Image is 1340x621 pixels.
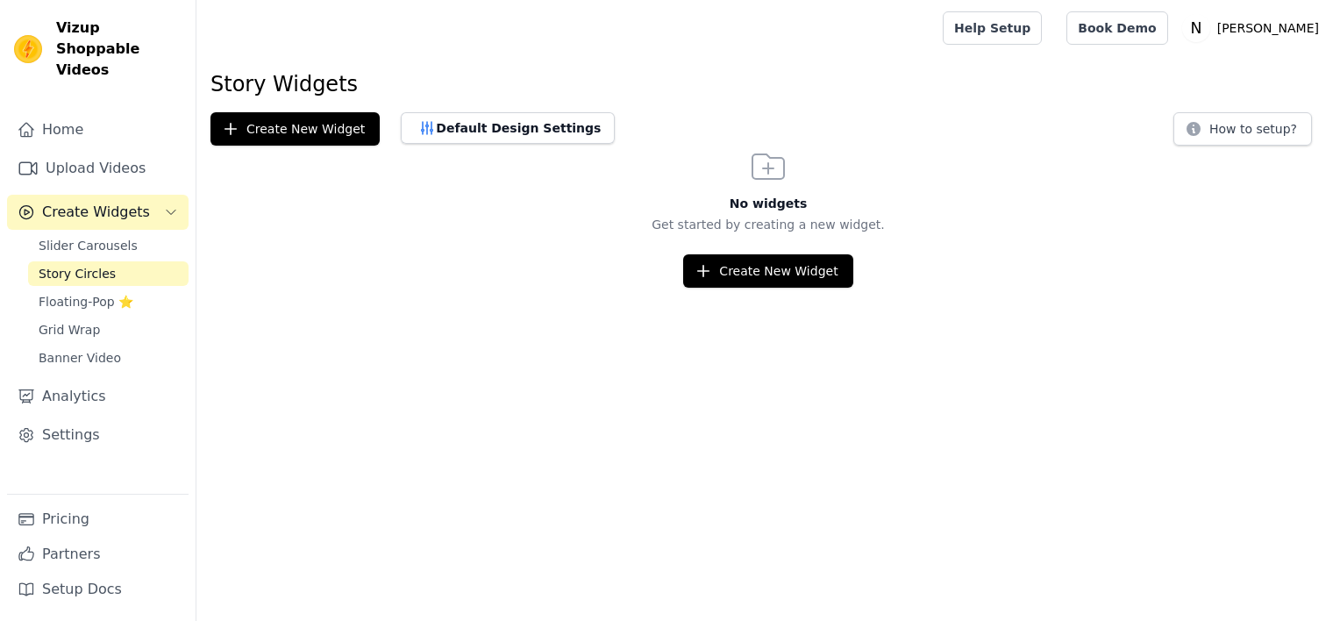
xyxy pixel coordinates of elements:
[42,202,150,223] span: Create Widgets
[7,151,189,186] a: Upload Videos
[210,70,1326,98] h1: Story Widgets
[39,237,138,254] span: Slider Carousels
[210,112,380,146] button: Create New Widget
[7,379,189,414] a: Analytics
[196,195,1340,212] h3: No widgets
[7,502,189,537] a: Pricing
[1182,12,1326,44] button: N [PERSON_NAME]
[1173,112,1312,146] button: How to setup?
[39,265,116,282] span: Story Circles
[683,254,852,288] button: Create New Widget
[28,346,189,370] a: Banner Video
[1173,125,1312,141] a: How to setup?
[7,112,189,147] a: Home
[943,11,1042,45] a: Help Setup
[7,195,189,230] button: Create Widgets
[1210,12,1326,44] p: [PERSON_NAME]
[39,321,100,339] span: Grid Wrap
[39,349,121,367] span: Banner Video
[14,35,42,63] img: Vizup
[401,112,615,144] button: Default Design Settings
[1066,11,1167,45] a: Book Demo
[7,572,189,607] a: Setup Docs
[28,261,189,286] a: Story Circles
[1190,19,1201,37] text: N
[7,537,189,572] a: Partners
[196,216,1340,233] p: Get started by creating a new widget.
[28,233,189,258] a: Slider Carousels
[56,18,182,81] span: Vizup Shoppable Videos
[39,293,133,310] span: Floating-Pop ⭐
[28,289,189,314] a: Floating-Pop ⭐
[7,418,189,453] a: Settings
[28,318,189,342] a: Grid Wrap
